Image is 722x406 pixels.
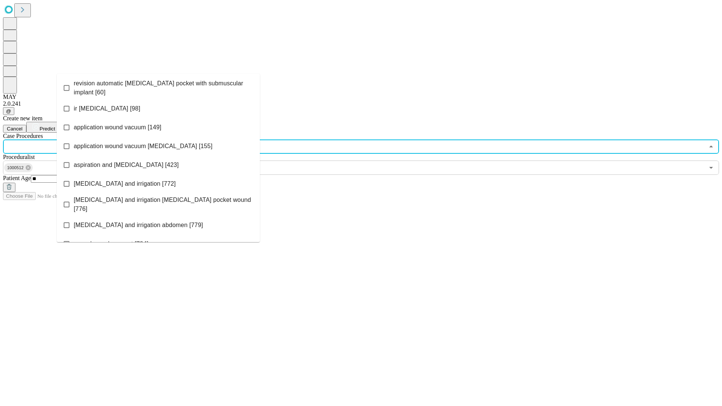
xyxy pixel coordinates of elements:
[74,123,161,132] span: application wound vacuum [149]
[3,115,42,121] span: Create new item
[26,122,61,133] button: Predict
[3,107,14,115] button: @
[3,154,35,160] span: Proceduralist
[7,126,23,132] span: Cancel
[3,133,43,139] span: Scheduled Procedure
[74,79,254,97] span: revision automatic [MEDICAL_DATA] pocket with submuscular implant [60]
[74,179,176,188] span: [MEDICAL_DATA] and irrigation [772]
[74,221,203,230] span: [MEDICAL_DATA] and irrigation abdomen [779]
[3,175,31,181] span: Patient Age
[3,125,26,133] button: Cancel
[4,163,33,172] div: 1000512
[3,100,719,107] div: 2.0.241
[3,94,719,100] div: MAY
[706,162,716,173] button: Open
[6,108,11,114] span: @
[74,161,179,170] span: aspiration and [MEDICAL_DATA] [423]
[74,104,140,113] span: ir [MEDICAL_DATA] [98]
[74,195,254,214] span: [MEDICAL_DATA] and irrigation [MEDICAL_DATA] pocket wound [776]
[4,164,27,172] span: 1000512
[74,239,149,248] span: wound vac placement [784]
[74,142,212,151] span: application wound vacuum [MEDICAL_DATA] [155]
[39,126,55,132] span: Predict
[706,141,716,152] button: Close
